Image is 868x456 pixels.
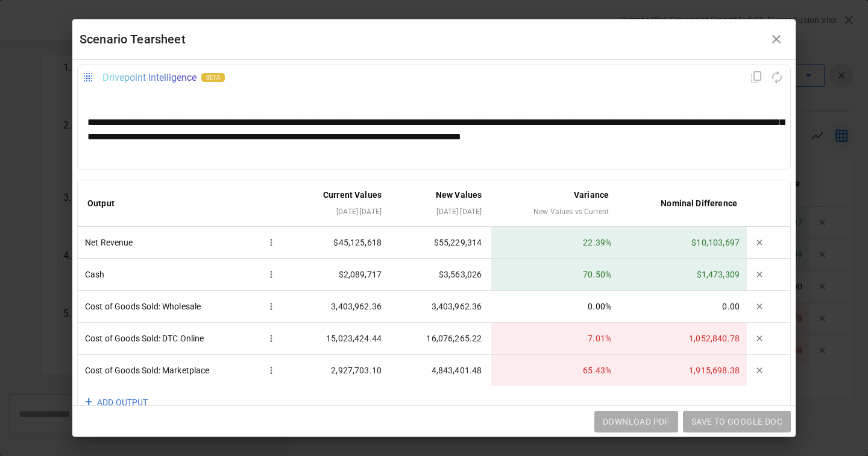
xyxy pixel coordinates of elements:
[391,227,491,259] td: $55,229,314
[201,73,225,82] div: beta
[287,259,391,291] td: $2,089,717
[683,411,791,432] button: Save to Google Doc
[78,180,287,227] th: Output
[287,180,391,227] th: Current Values
[618,259,747,291] td: $1,473,309
[85,266,280,283] div: Cash
[287,227,391,259] td: $45,125,618
[85,330,280,347] div: Cost of Goods Sold: DTC Online
[85,362,280,379] div: Cost of Goods Sold: Marketplace
[287,323,391,355] td: 15,023,424.44
[618,291,747,323] td: 0.00
[297,204,382,219] div: [DATE] - [DATE]
[491,291,618,323] td: 0.00 %
[287,355,391,386] td: 2,927,703.10
[491,355,618,386] td: 65.43 %
[391,259,491,291] td: $3,563,026
[618,227,747,259] td: $10,103,697
[618,323,747,355] td: 1,052,840.78
[85,234,280,251] div: Net Revenue
[491,259,618,291] td: 70.50 %
[391,323,491,355] td: 16,076,265.22
[491,227,618,259] td: 22.39 %
[491,180,618,227] th: Variance
[501,204,609,219] div: New Values vs Current
[287,291,391,323] td: 3,403,962.36
[85,391,92,414] span: +
[594,411,678,432] button: Download PDF
[102,72,197,83] div: Drivepoint Intelligence
[391,180,491,227] th: New Values
[618,180,747,227] th: Nominal Difference
[391,291,491,323] td: 3,403,962.36
[85,298,280,315] div: Cost of Goods Sold: Wholesale
[618,355,747,386] td: 1,915,698.38
[401,204,482,219] div: [DATE] - [DATE]
[80,30,764,49] div: Scenario Tearsheet
[391,355,491,386] td: 4,843,401.48
[491,323,618,355] td: 7.01 %
[78,386,157,419] button: +ADD OUTPUT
